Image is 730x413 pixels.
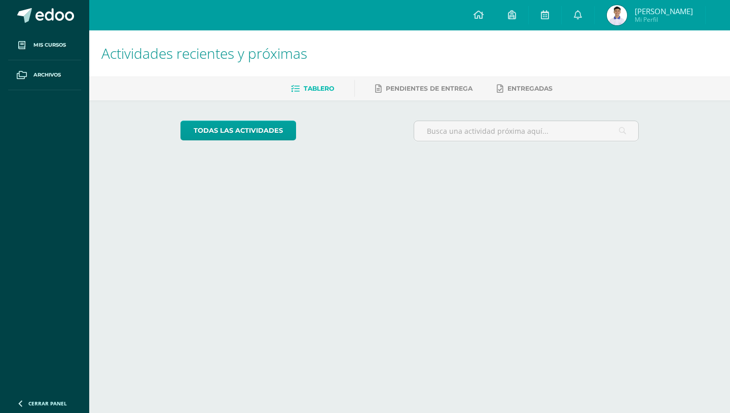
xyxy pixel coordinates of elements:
[304,85,334,92] span: Tablero
[33,71,61,79] span: Archivos
[101,44,307,63] span: Actividades recientes y próximas
[28,400,67,407] span: Cerrar panel
[180,121,296,140] a: todas las Actividades
[635,15,693,24] span: Mi Perfil
[635,6,693,16] span: [PERSON_NAME]
[33,41,66,49] span: Mis cursos
[507,85,553,92] span: Entregadas
[8,30,81,60] a: Mis cursos
[8,60,81,90] a: Archivos
[375,81,472,97] a: Pendientes de entrega
[497,81,553,97] a: Entregadas
[607,5,627,25] img: e7488097914214f4de9507f8cb12cde5.png
[291,81,334,97] a: Tablero
[386,85,472,92] span: Pendientes de entrega
[414,121,639,141] input: Busca una actividad próxima aquí...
